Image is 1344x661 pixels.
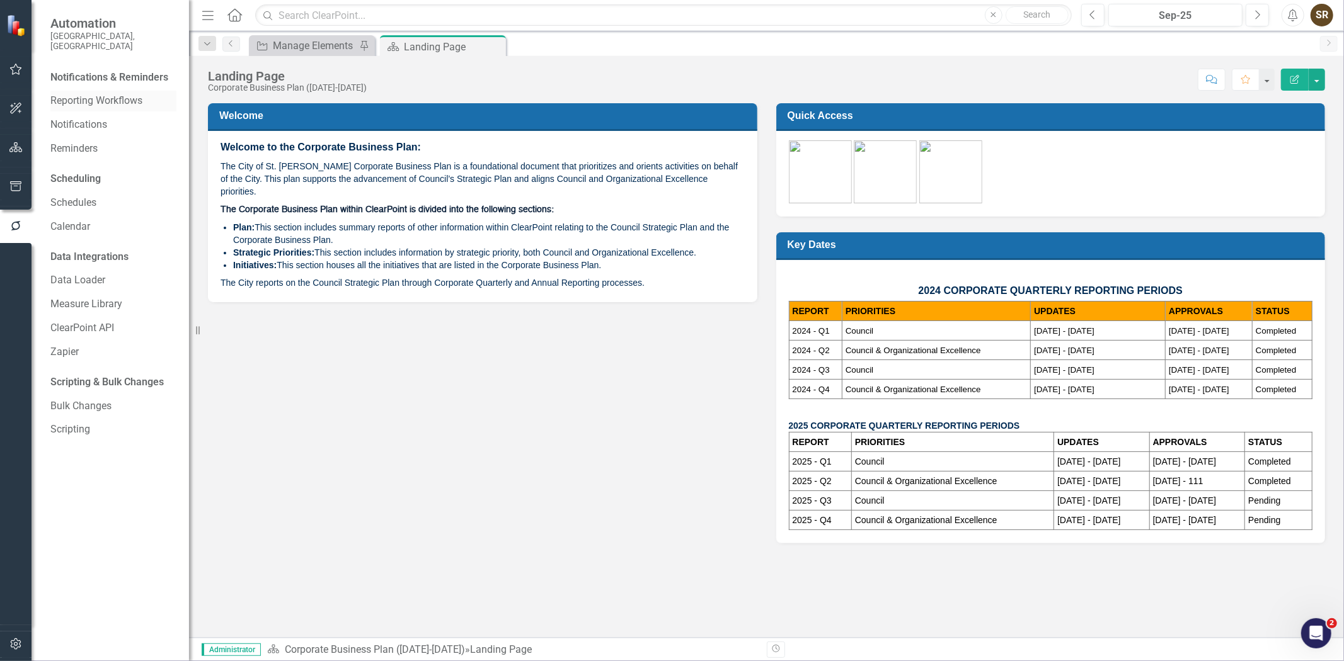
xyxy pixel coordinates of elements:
td: [DATE] - [DATE] [1054,491,1149,511]
a: Zapier [50,345,176,359]
a: Measure Library [50,297,176,312]
a: Reminders [50,142,176,156]
div: Manage Elements [273,38,356,54]
small: [GEOGRAPHIC_DATA], [GEOGRAPHIC_DATA] [50,31,176,52]
iframe: Intercom live chat [1301,618,1331,648]
td: Pending [1245,491,1312,511]
img: Assignments.png [854,140,917,203]
span: [DATE] - [DATE] [1169,385,1229,394]
td: Completed [1245,472,1312,491]
div: Scheduling [50,172,101,186]
p: The City of St. [PERSON_NAME] Corporate Business Plan is a foundational document that prioritizes... [221,157,745,200]
th: APPROVALS [1149,432,1244,452]
span: [DATE] - [DATE] [1034,326,1094,336]
span: 2024 - Q2 [793,346,830,355]
th: APPROVALS [1166,302,1253,321]
div: Corporate Business Plan ([DATE]-[DATE]) [208,83,367,93]
span: [DATE] - [DATE] [1169,326,1229,336]
span: [DATE] - [DATE] [1034,385,1094,394]
span: 2024 - Q1 [793,326,830,336]
strong: : [312,247,315,257]
p: [DATE] - [DATE] [1057,514,1146,526]
a: Calendar [50,220,176,234]
strong: 2025 CORPORATE QUARTERLY REPORTING PERIODS [789,421,1020,431]
span: Completed [1256,346,1296,355]
th: UPDATES [1031,302,1166,321]
td: Council [851,491,1054,511]
span: 2024 CORPORATE QUARTERLY REPORTING PERIODS [919,285,1183,296]
a: Corporate Business Plan ([DATE]-[DATE]) [285,643,465,655]
span: Welcome to the Corporate Business Plan: [221,142,421,152]
a: Bulk Changes [50,399,176,414]
li: This section includes summary reports of other information within ClearPoint relating to the Coun... [233,221,745,246]
h3: Quick Access [788,110,1319,121]
td: 2025 - Q1 [789,452,851,472]
div: Sep-25 [1113,8,1238,23]
h3: Welcome [219,110,750,121]
button: SR [1311,4,1333,26]
span: [DATE] - [DATE] [1034,365,1094,375]
td: [DATE] - [DATE] [1149,491,1244,511]
th: UPDATES [1054,432,1149,452]
input: Search ClearPoint... [255,4,1072,26]
th: PRIORITIES [851,432,1054,452]
span: Council [846,326,873,336]
div: » [267,643,757,657]
td: Council & Organizational Excellence [851,472,1054,491]
img: CBP-green%20v2.png [789,140,852,203]
strong: Plan: [233,222,255,232]
span: Administrator [202,643,261,656]
span: 2024 - Q4 [793,385,830,394]
span: Completed [1256,326,1296,336]
p: Completed [1248,455,1309,468]
th: STATUS [1252,302,1312,321]
h3: Key Dates [788,239,1319,251]
strong: Initiatives: [233,260,277,270]
a: Reporting Workflows [50,94,176,108]
div: Scripting & Bulk Changes [50,375,164,390]
span: 2024 - Q3 [793,365,830,375]
a: Notifications [50,118,176,132]
li: This section houses all the initiatives that are listed in the Corporate Business Plan. [233,259,745,271]
a: Manage Elements [252,38,356,54]
img: ClearPoint Strategy [6,14,28,37]
span: The Corporate Business Plan within ClearPoint is divided into the following sections: [221,205,554,214]
span: Council [846,365,873,375]
div: Notifications & Reminders [50,71,168,85]
td: 2025 - Q3 [789,491,851,511]
a: Schedules [50,196,176,210]
th: STATUS [1245,432,1312,452]
img: Training-green%20v2.png [919,140,982,203]
td: [DATE] - [DATE] [1054,452,1149,472]
td: [DATE] - [DATE] [1149,452,1244,472]
td: [DATE] - [DATE] [1149,511,1244,530]
div: Landing Page [404,39,503,55]
span: [DATE] - [DATE] [1034,346,1094,355]
button: Sep-25 [1108,4,1243,26]
div: Landing Page [470,643,532,655]
span: [DATE] - [DATE] [1169,346,1229,355]
strong: Strategic Priorities [233,247,312,257]
td: Council [851,452,1054,472]
a: ClearPoint API [50,321,176,336]
span: The City reports on the Council Strategic Plan through Corporate Quarterly and Annual Reporting p... [221,278,645,288]
td: 2025 - Q2 [789,472,851,491]
li: This section includes information by strategic priority, both Council and Organizational Excellence. [233,246,745,259]
div: Landing Page [208,69,367,83]
th: PRIORITIES [842,302,1030,321]
div: Data Integrations [50,250,129,264]
td: [DATE] - [DATE] [1054,472,1149,491]
th: REPORT [789,432,851,452]
span: Council & Organizational Excellence [846,385,981,394]
span: Automation [50,16,176,31]
span: Council & Organizational Excellence [846,346,981,355]
span: Completed [1256,385,1296,394]
td: Council & Organizational Excellence [851,511,1054,530]
td: 2025 - Q4 [789,511,851,530]
button: Search [1006,6,1069,24]
span: Search [1023,9,1050,20]
th: REPORT [789,302,842,321]
a: Data Loader [50,273,176,288]
td: [DATE] - 111 [1149,472,1244,491]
